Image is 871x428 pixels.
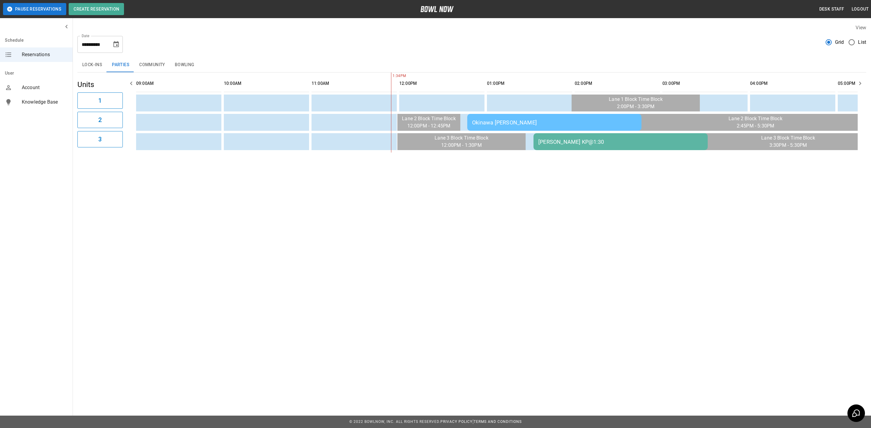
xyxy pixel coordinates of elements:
[391,73,393,79] span: 1:34PM
[224,75,309,92] th: 10:00AM
[98,96,102,105] h6: 1
[399,75,484,92] th: 12:00PM
[77,58,107,72] button: Lock-ins
[170,58,199,72] button: Bowling
[858,39,866,46] span: List
[472,119,637,126] div: Okinawa [PERSON_NAME]
[474,420,522,424] a: Terms and Conditions
[420,6,454,12] img: logo
[77,80,123,89] h5: Units
[817,4,847,15] button: Desk Staff
[77,92,123,109] button: 1
[98,134,102,144] h6: 3
[349,420,440,424] span: © 2022 BowlNow, Inc. All Rights Reserved.
[3,3,66,15] button: Pause Reservations
[22,84,68,91] span: Account
[134,58,170,72] button: Community
[312,75,397,92] th: 11:00AM
[110,38,122,50] button: Choose date, selected date is Sep 14, 2025
[22,98,68,106] span: Knowledge Base
[856,25,866,31] label: View
[849,4,871,15] button: Logout
[440,420,472,424] a: Privacy Policy
[107,58,134,72] button: Parties
[77,112,123,128] button: 2
[77,58,866,72] div: inventory tabs
[136,75,221,92] th: 09:00AM
[22,51,68,58] span: Reservations
[835,39,844,46] span: Grid
[69,3,124,15] button: Create Reservation
[98,115,102,125] h6: 2
[538,139,703,145] div: [PERSON_NAME] KP@1:30
[77,131,123,147] button: 3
